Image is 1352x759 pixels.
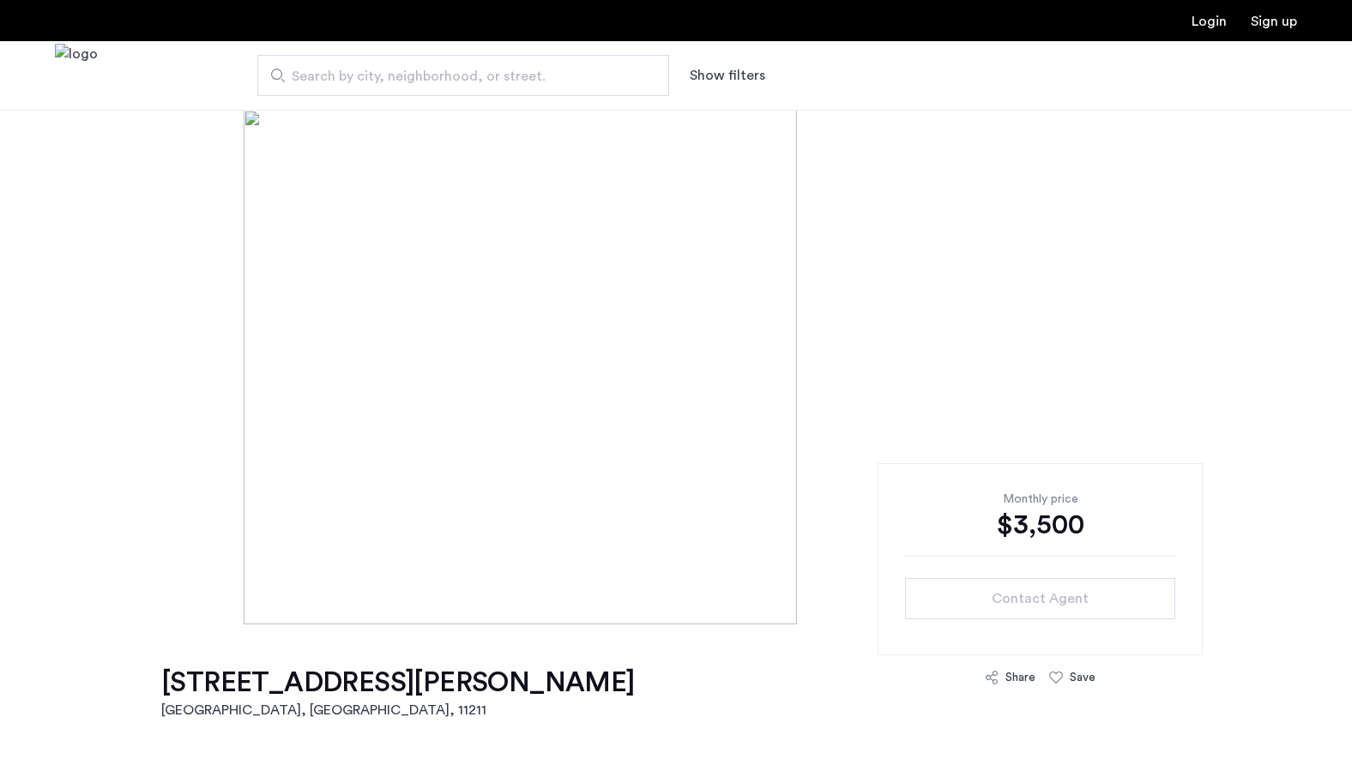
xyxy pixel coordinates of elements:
[690,65,765,86] button: Show or hide filters
[55,44,98,108] img: logo
[161,700,635,720] h2: [GEOGRAPHIC_DATA], [GEOGRAPHIC_DATA] , 11211
[992,588,1089,609] span: Contact Agent
[905,508,1175,542] div: $3,500
[244,110,1109,624] img: [object%20Object]
[161,666,635,700] h1: [STREET_ADDRESS][PERSON_NAME]
[1192,15,1227,28] a: Login
[257,55,669,96] input: Apartment Search
[905,578,1175,619] button: button
[55,44,98,108] a: Cazamio Logo
[1005,669,1035,686] div: Share
[292,66,621,87] span: Search by city, neighborhood, or street.
[905,491,1175,508] div: Monthly price
[1251,15,1297,28] a: Registration
[1070,669,1095,686] div: Save
[161,666,635,720] a: [STREET_ADDRESS][PERSON_NAME][GEOGRAPHIC_DATA], [GEOGRAPHIC_DATA], 11211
